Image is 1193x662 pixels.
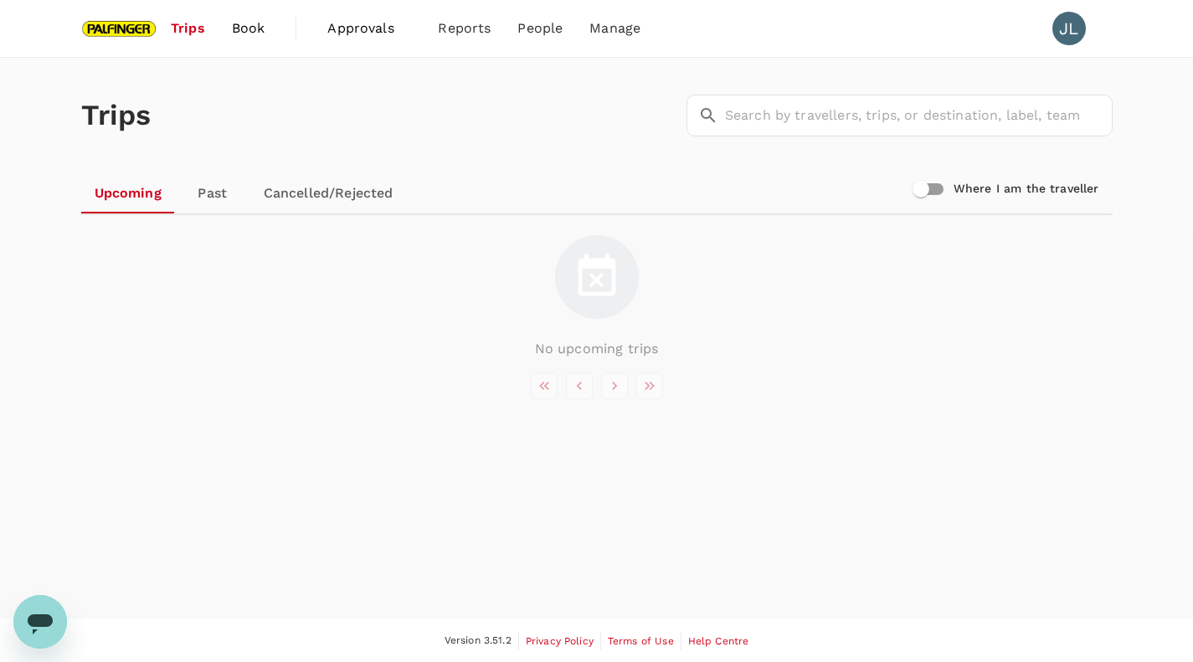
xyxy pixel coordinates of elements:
div: JL [1052,12,1086,45]
span: Reports [438,18,491,38]
nav: pagination navigation [527,372,667,399]
a: Upcoming [81,173,175,213]
img: Palfinger Asia Pacific Pte Ltd [81,10,158,47]
span: Help Centre [688,635,749,647]
a: Help Centre [688,632,749,650]
h1: Trips [81,58,152,173]
a: Privacy Policy [526,632,594,650]
span: Privacy Policy [526,635,594,647]
p: No upcoming trips [535,339,659,359]
a: Cancelled/Rejected [250,173,407,213]
a: Past [175,173,250,213]
span: Manage [589,18,640,38]
input: Search by travellers, trips, or destination, label, team [725,95,1113,136]
span: Terms of Use [608,635,674,647]
iframe: Button to launch messaging window [13,595,67,649]
span: Version 3.51.2 [445,633,512,649]
span: Trips [171,18,205,38]
h6: Where I am the traveller [954,180,1099,198]
span: Book [232,18,265,38]
span: People [517,18,563,38]
span: Approvals [327,18,411,38]
a: Terms of Use [608,632,674,650]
